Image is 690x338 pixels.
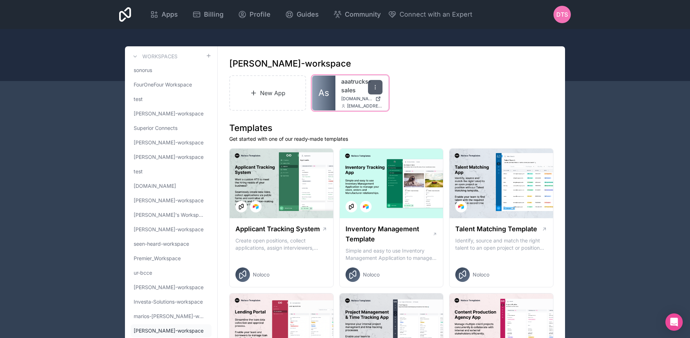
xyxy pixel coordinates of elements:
[134,110,204,117] span: [PERSON_NAME]-workspace
[363,204,369,210] img: Airtable Logo
[235,237,327,252] p: Create open positions, collect applications, assign interviewers, centralise candidate feedback a...
[131,281,212,294] a: [PERSON_NAME]-workspace
[131,151,212,164] a: [PERSON_NAME]-workspace
[312,76,335,110] a: As
[229,58,351,69] h1: [PERSON_NAME]-workspace
[253,204,259,210] img: Airtable Logo
[347,103,382,109] span: [EMAIL_ADDRESS][DOMAIN_NAME]
[131,194,212,207] a: [PERSON_NAME]-workspace
[235,224,320,234] h1: Applicant Tracking System
[134,124,177,132] span: Superior Connects
[665,313,683,331] div: Open Intercom Messenger
[134,298,203,305] span: Investa-Solutions-workspace
[162,9,178,20] span: Apps
[458,204,464,210] img: Airtable Logo
[455,237,547,252] p: Identify, source and match the right talent to an open project or position with our Talent Matchi...
[229,75,306,111] a: New App
[250,9,271,20] span: Profile
[253,271,269,278] span: Noloco
[134,313,206,320] span: marios-[PERSON_NAME]-workspace
[131,78,212,91] a: FourOneFour Workspace
[131,324,212,337] a: [PERSON_NAME]-workspace
[131,122,212,135] a: Superior Connects
[341,96,372,102] span: [DOMAIN_NAME]
[131,266,212,279] a: ur-bcce
[297,9,319,20] span: Guides
[131,165,212,178] a: test
[134,255,181,262] span: Premier_Workspace
[134,139,204,146] span: [PERSON_NAME]-workspace
[279,7,325,22] a: Guides
[131,237,212,250] a: seen-heard-workspace
[131,52,177,61] a: Workspaces
[131,64,212,77] a: sonorus
[134,153,204,161] span: [PERSON_NAME]-workspace
[131,179,212,193] a: [DOMAIN_NAME]
[388,9,472,20] button: Connect with an Expert
[131,93,212,106] a: test
[229,122,553,134] h1: Templates
[455,224,537,234] h1: Talent Matching Template
[473,271,489,278] span: Noloco
[346,224,432,244] h1: Inventory Management Template
[232,7,276,22] a: Profile
[134,67,152,74] span: sonorus
[131,136,212,149] a: [PERSON_NAME]-workspace
[318,87,329,99] span: As
[134,327,204,334] span: [PERSON_NAME]-workspace
[134,284,204,291] span: [PERSON_NAME]-workspace
[131,223,212,236] a: [PERSON_NAME]-workspace
[134,197,204,204] span: [PERSON_NAME]-workspace
[134,269,152,276] span: ur-bcce
[363,271,380,278] span: Noloco
[134,81,192,88] span: FourOneFour Workspace
[204,9,223,20] span: Billing
[134,226,204,233] span: [PERSON_NAME]-workspace
[134,182,176,190] span: [DOMAIN_NAME]
[131,310,212,323] a: marios-[PERSON_NAME]-workspace
[346,247,438,262] p: Simple and easy to use Inventory Management Application to manage your stock, orders and Manufact...
[134,168,143,175] span: test
[556,10,568,19] span: DTS
[341,96,382,102] a: [DOMAIN_NAME]
[134,96,143,103] span: test
[345,9,381,20] span: Community
[134,211,206,219] span: [PERSON_NAME]'s Workspace
[187,7,229,22] a: Billing
[131,252,212,265] a: Premier_Workspace
[229,135,553,143] p: Get started with one of our ready-made templates
[131,295,212,308] a: Investa-Solutions-workspace
[142,53,177,60] h3: Workspaces
[134,240,189,248] span: seen-heard-workspace
[341,77,382,94] a: aaatrucks-sales
[400,9,472,20] span: Connect with an Expert
[327,7,386,22] a: Community
[131,208,212,221] a: [PERSON_NAME]'s Workspace
[144,7,184,22] a: Apps
[131,107,212,120] a: [PERSON_NAME]-workspace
